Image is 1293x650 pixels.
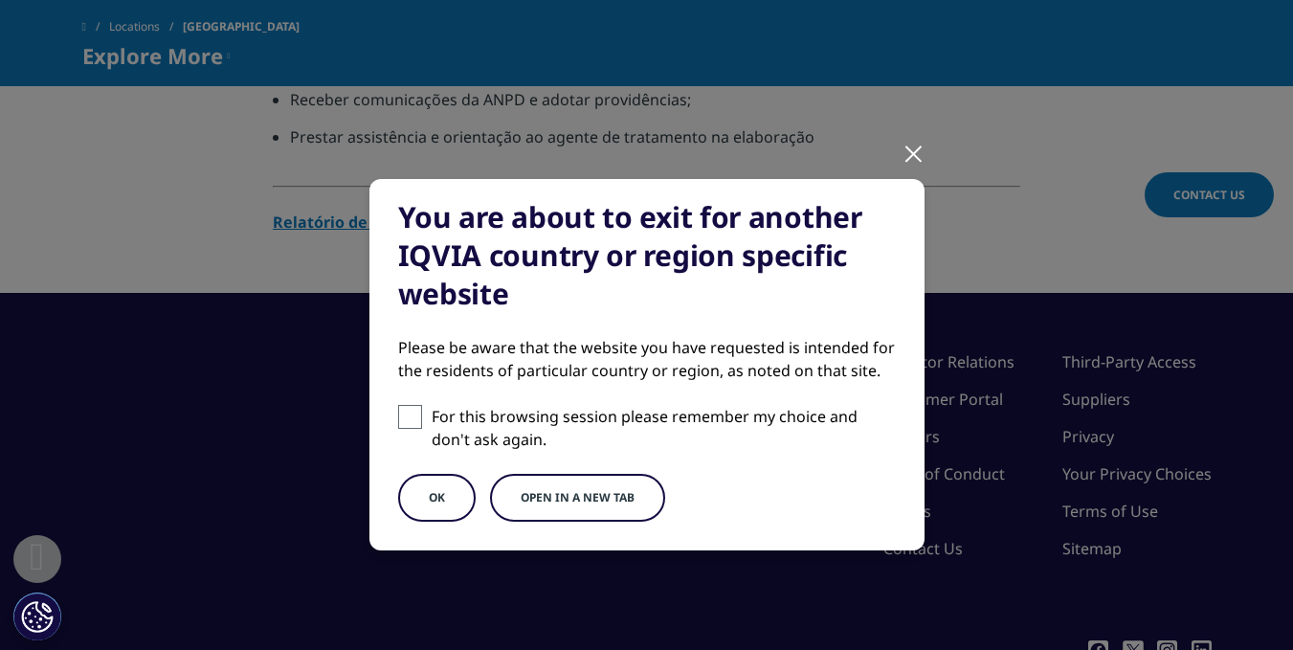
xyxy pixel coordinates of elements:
button: Definições de cookies [13,593,61,640]
div: You are about to exit for another IQVIA country or region specific website [398,198,896,313]
p: For this browsing session please remember my choice and don't ask again. [432,405,896,451]
button: Open in a new tab [490,474,665,522]
div: Please be aware that the website you have requested is intended for the residents of particular c... [398,336,896,382]
button: OK [398,474,476,522]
